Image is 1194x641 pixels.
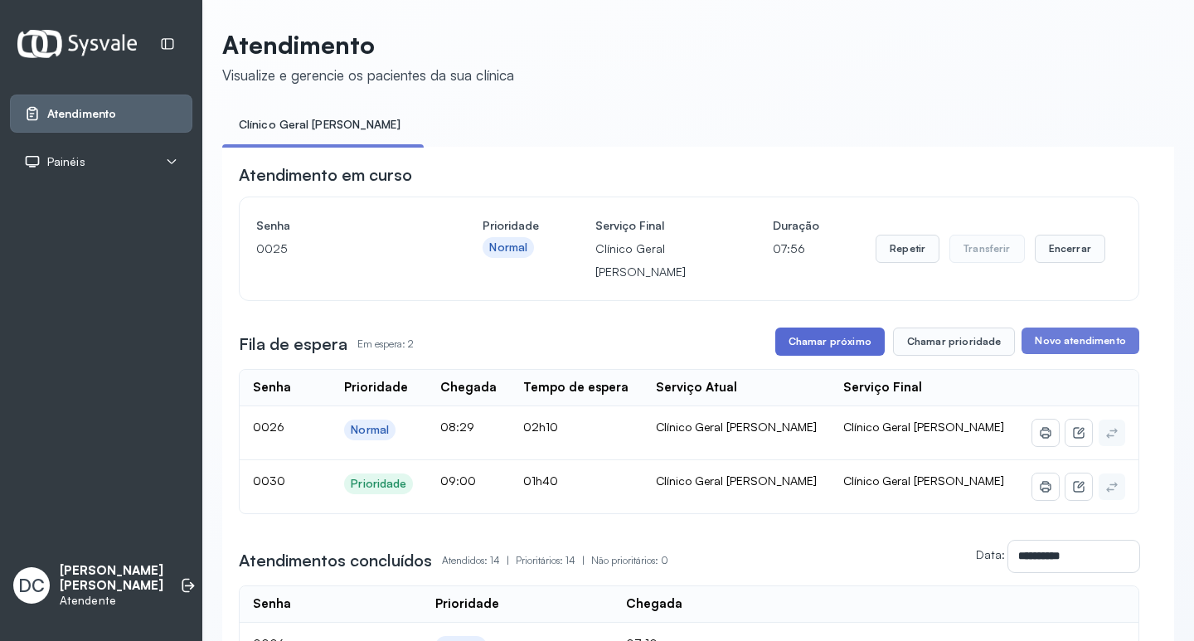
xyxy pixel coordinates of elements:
[949,235,1025,263] button: Transferir
[442,549,516,572] p: Atendidos: 14
[775,328,885,356] button: Chamar próximo
[60,594,163,608] p: Atendente
[440,420,474,434] span: 08:29
[222,111,417,138] a: Clínico Geral [PERSON_NAME]
[239,333,347,356] h3: Fila de espera
[256,237,426,260] p: 0025
[1035,235,1105,263] button: Encerrar
[516,549,591,572] p: Prioritários: 14
[253,380,291,396] div: Senha
[773,237,819,260] p: 07:56
[239,549,432,572] h3: Atendimentos concluídos
[253,596,291,612] div: Senha
[656,473,818,488] div: Clínico Geral [PERSON_NAME]
[656,380,737,396] div: Serviço Atual
[222,66,514,84] div: Visualize e gerencie os pacientes da sua clínica
[843,380,922,396] div: Serviço Final
[47,107,116,121] span: Atendimento
[523,380,629,396] div: Tempo de espera
[595,237,716,284] p: Clínico Geral [PERSON_NAME]
[876,235,939,263] button: Repetir
[344,380,408,396] div: Prioridade
[256,214,426,237] h4: Senha
[523,473,558,488] span: 01h40
[17,30,137,57] img: Logotipo do estabelecimento
[351,423,389,437] div: Normal
[582,554,585,566] span: |
[47,155,85,169] span: Painéis
[253,473,285,488] span: 0030
[351,477,406,491] div: Prioridade
[893,328,1016,356] button: Chamar prioridade
[656,420,818,435] div: Clínico Geral [PERSON_NAME]
[435,596,499,612] div: Prioridade
[483,214,539,237] h4: Prioridade
[591,549,668,572] p: Não prioritários: 0
[843,473,1004,488] span: Clínico Geral [PERSON_NAME]
[253,420,284,434] span: 0026
[24,105,178,122] a: Atendimento
[440,380,497,396] div: Chegada
[976,547,1005,561] label: Data:
[626,596,682,612] div: Chegada
[507,554,509,566] span: |
[523,420,558,434] span: 02h10
[222,30,514,60] p: Atendimento
[357,333,414,356] p: Em espera: 2
[773,214,819,237] h4: Duração
[489,240,527,255] div: Normal
[60,563,163,595] p: [PERSON_NAME] [PERSON_NAME]
[595,214,716,237] h4: Serviço Final
[843,420,1004,434] span: Clínico Geral [PERSON_NAME]
[440,473,476,488] span: 09:00
[1022,328,1138,354] button: Novo atendimento
[239,163,412,187] h3: Atendimento em curso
